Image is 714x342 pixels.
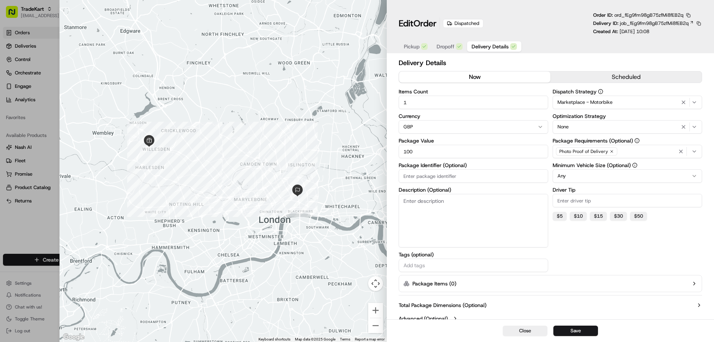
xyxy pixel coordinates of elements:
[503,326,547,336] button: Close
[404,43,419,50] span: Pickup
[593,12,684,19] p: Order ID:
[399,315,702,322] button: Advanced (Optional)
[414,17,437,29] span: Order
[7,71,21,84] img: 1736555255976-a54dd68f-1ca7-489b-9aae-adbdc363a1c4
[610,212,627,221] button: $30
[399,187,548,192] label: Description (Optional)
[557,124,569,130] span: None
[557,99,612,106] span: Marketplace - Motorbike
[553,89,702,94] label: Dispatch Strategy
[553,138,702,143] label: Package Requirements (Optional)
[15,108,57,115] span: Knowledge Base
[399,169,548,183] input: Enter package identifier
[553,212,567,221] button: $5
[614,12,684,18] span: ord_fEg9fm98gB75zfMi8fEB2q
[553,163,702,168] label: Minimum Vehicle Size (Optional)
[632,163,637,168] button: Minimum Vehicle Size (Optional)
[61,332,86,342] img: Google
[553,145,702,158] button: Photo Proof of Delivery
[399,114,548,119] label: Currency
[52,126,90,132] a: Powered byPylon
[472,43,509,50] span: Delivery Details
[70,108,119,115] span: API Documentation
[7,109,13,115] div: 📗
[620,28,649,35] span: [DATE] 10:08
[550,71,702,83] button: scheduled
[598,89,603,94] button: Dispatch Strategy
[61,332,86,342] a: Open this area in Google Maps (opens a new window)
[593,20,702,27] div: Delivery ID:
[399,17,437,29] h1: Edit
[553,96,702,109] button: Marketplace - Motorbike
[630,212,647,221] button: $50
[570,212,587,221] button: $10
[60,105,122,118] a: 💻API Documentation
[63,109,69,115] div: 💻
[634,138,640,143] button: Package Requirements (Optional)
[399,301,702,309] button: Total Package Dimensions (Optional)
[74,126,90,132] span: Pylon
[295,337,335,341] span: Map data ©2025 Google
[19,48,134,56] input: Got a question? Start typing here...
[399,145,548,158] input: Enter package value
[399,275,702,292] button: Package Items (0)
[126,73,135,82] button: Start new chat
[399,315,448,322] label: Advanced (Optional)
[590,212,607,221] button: $15
[399,138,548,143] label: Package Value
[399,252,548,257] label: Tags (optional)
[553,187,702,192] label: Driver Tip
[553,194,702,207] input: Enter driver tip
[368,276,383,291] button: Map camera controls
[258,337,290,342] button: Keyboard shortcuts
[399,96,548,109] input: Enter items count
[7,7,22,22] img: Nash
[553,326,598,336] button: Save
[559,148,608,154] span: Photo Proof of Delivery
[399,58,702,68] h2: Delivery Details
[7,30,135,42] p: Welcome 👋
[355,337,385,341] a: Report a map error
[402,261,545,270] input: Add tags
[620,20,689,27] span: job_fEg9fm98gB75zfMi8fEB2q
[412,280,456,287] label: Package Items ( 0 )
[340,337,350,341] a: Terms (opens in new tab)
[4,105,60,118] a: 📗Knowledge Base
[593,28,649,35] p: Created At:
[399,163,548,168] label: Package Identifier (Optional)
[368,318,383,333] button: Zoom out
[25,71,122,79] div: Start new chat
[620,20,694,27] a: job_fEg9fm98gB75zfMi8fEB2q
[443,19,483,28] div: Dispatched
[399,71,550,83] button: now
[399,89,548,94] label: Items Count
[25,79,94,84] div: We're available if you need us!
[553,120,702,134] button: None
[399,301,486,309] label: Total Package Dimensions (Optional)
[368,303,383,318] button: Zoom in
[553,114,702,119] label: Optimization Strategy
[437,43,454,50] span: Dropoff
